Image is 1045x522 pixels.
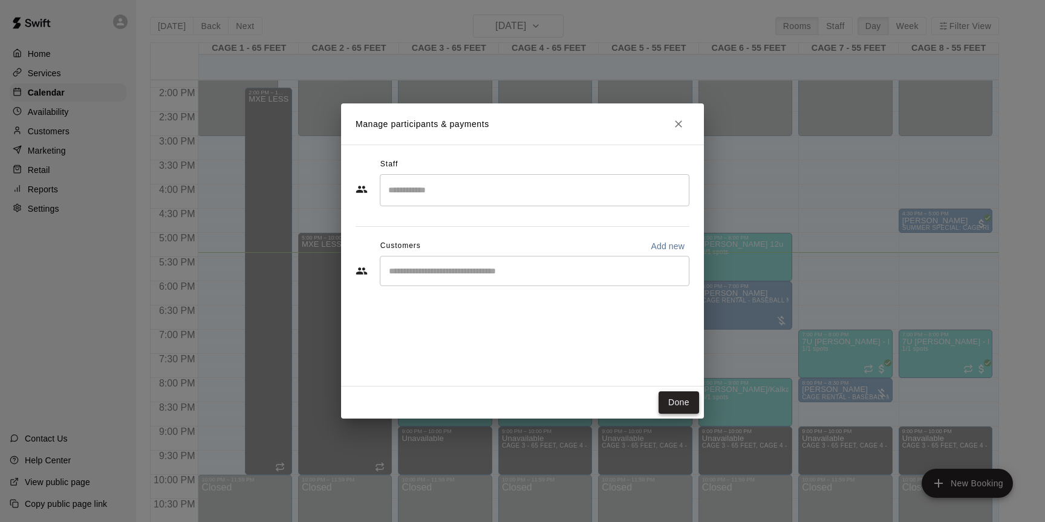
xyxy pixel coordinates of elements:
[659,391,699,414] button: Done
[356,265,368,277] svg: Customers
[646,237,689,256] button: Add new
[668,113,689,135] button: Close
[380,174,689,206] div: Search staff
[356,183,368,195] svg: Staff
[380,256,689,286] div: Start typing to search customers...
[380,155,398,174] span: Staff
[651,240,685,252] p: Add new
[356,118,489,131] p: Manage participants & payments
[380,237,421,256] span: Customers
